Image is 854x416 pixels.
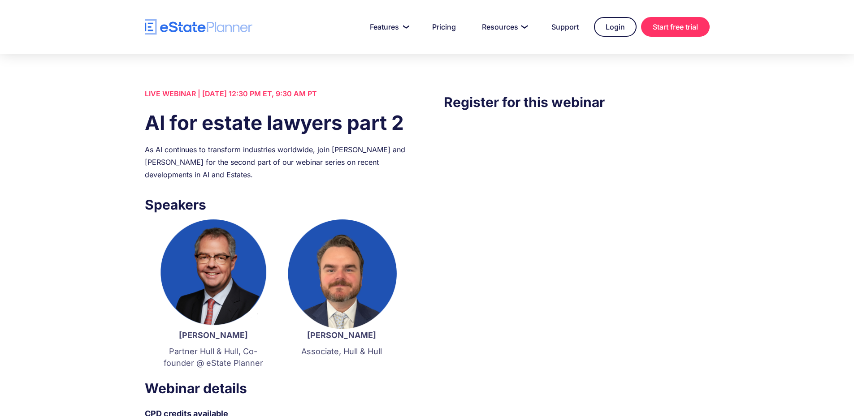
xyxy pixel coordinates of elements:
[594,17,637,37] a: Login
[359,18,417,36] a: Features
[179,330,248,340] strong: [PERSON_NAME]
[307,330,376,340] strong: [PERSON_NAME]
[145,194,410,215] h3: Speakers
[444,92,709,112] h3: Register for this webinar
[471,18,536,36] a: Resources
[145,19,252,35] a: home
[286,346,397,357] p: Associate, Hull & Hull
[421,18,467,36] a: Pricing
[541,18,590,36] a: Support
[145,143,410,181] div: As AI continues to transform industries worldwide, join [PERSON_NAME] and [PERSON_NAME] for the s...
[641,17,710,37] a: Start free trial
[145,378,410,399] h3: Webinar details
[145,87,410,100] div: LIVE WEBINAR | [DATE] 12:30 PM ET, 9:30 AM PT
[444,130,709,197] iframe: Form 0
[145,109,410,137] h1: AI for estate lawyers part 2
[158,346,269,369] p: Partner Hull & Hull, Co-founder @ eState Planner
